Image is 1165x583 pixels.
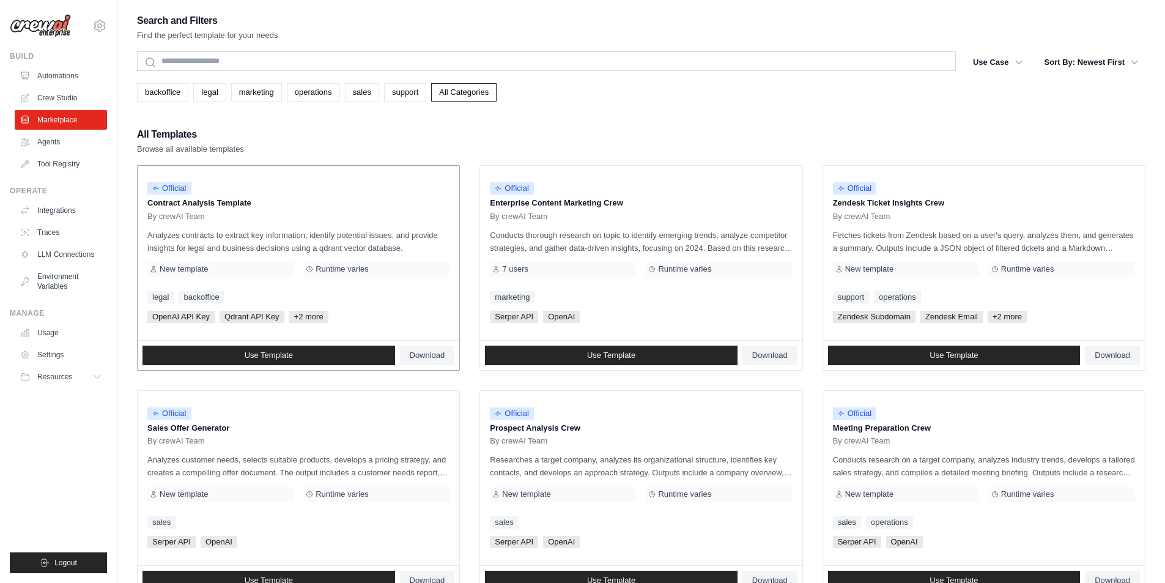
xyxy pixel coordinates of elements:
[502,264,528,274] span: 7 users
[920,311,983,323] span: Zendesk Email
[193,83,226,102] a: legal
[15,132,107,152] a: Agents
[752,351,788,360] span: Download
[490,197,792,209] p: Enterprise Content Marketing Crew
[400,346,455,365] a: Download
[833,516,861,529] a: sales
[316,264,369,274] span: Runtime varies
[147,182,191,195] span: Official
[231,83,282,102] a: marketing
[345,83,379,102] a: sales
[886,536,923,548] span: OpenAI
[410,351,445,360] span: Download
[490,436,547,446] span: By crewAI Team
[15,267,107,296] a: Environment Variables
[833,311,915,323] span: Zendesk Subdomain
[15,110,107,130] a: Marketplace
[15,323,107,343] a: Usage
[287,83,340,102] a: operations
[658,489,711,499] span: Runtime varies
[1037,51,1145,73] button: Sort By: Newest First
[147,197,449,209] p: Contract Analysis Template
[845,489,893,499] span: New template
[160,264,208,274] span: New template
[490,311,538,323] span: Serper API
[384,83,426,102] a: support
[742,346,797,365] a: Download
[490,536,538,548] span: Serper API
[833,422,1135,434] p: Meeting Preparation Crew
[137,126,244,143] h2: All Templates
[845,264,893,274] span: New template
[490,212,547,221] span: By crewAI Team
[220,311,284,323] span: Qdrant API Key
[658,264,711,274] span: Runtime varies
[866,516,913,529] a: operations
[543,536,580,548] span: OpenAI
[833,407,877,420] span: Official
[142,346,395,365] a: Use Template
[147,536,196,548] span: Serper API
[245,351,293,360] span: Use Template
[147,291,174,303] a: legal
[833,212,890,221] span: By crewAI Team
[15,154,107,174] a: Tool Registry
[490,291,534,303] a: marketing
[1001,489,1054,499] span: Runtime varies
[15,201,107,220] a: Integrations
[137,83,188,102] a: backoffice
[833,197,1135,209] p: Zendesk Ticket Insights Crew
[147,212,205,221] span: By crewAI Team
[485,346,738,365] a: Use Template
[490,516,518,529] a: sales
[147,422,449,434] p: Sales Offer Generator
[137,143,244,155] p: Browse all available templates
[54,558,77,568] span: Logout
[10,51,107,61] div: Build
[147,229,449,254] p: Analyzes contracts to extract key information, identify potential issues, and provide insights fo...
[490,407,534,420] span: Official
[828,346,1081,365] a: Use Template
[179,291,224,303] a: backoffice
[147,311,215,323] span: OpenAI API Key
[490,229,792,254] p: Conducts thorough research on topic to identify emerging trends, analyze competitor strategies, a...
[147,407,191,420] span: Official
[988,311,1027,323] span: +2 more
[289,311,328,323] span: +2 more
[147,516,176,529] a: sales
[15,367,107,387] button: Resources
[15,88,107,108] a: Crew Studio
[10,552,107,573] button: Logout
[316,489,369,499] span: Runtime varies
[966,51,1030,73] button: Use Case
[137,12,278,29] h2: Search and Filters
[15,345,107,365] a: Settings
[137,29,278,42] p: Find the perfect template for your needs
[10,308,107,318] div: Manage
[431,83,497,102] a: All Categories
[15,223,107,242] a: Traces
[833,229,1135,254] p: Fetches tickets from Zendesk based on a user's query, analyzes them, and generates a summary. Out...
[147,453,449,479] p: Analyzes customer needs, selects suitable products, develops a pricing strategy, and creates a co...
[160,489,208,499] span: New template
[502,489,550,499] span: New template
[490,422,792,434] p: Prospect Analysis Crew
[543,311,580,323] span: OpenAI
[10,186,107,196] div: Operate
[833,182,877,195] span: Official
[15,245,107,264] a: LLM Connections
[490,182,534,195] span: Official
[833,453,1135,479] p: Conducts research on a target company, analyzes industry trends, develops a tailored sales strate...
[833,291,869,303] a: support
[37,372,72,382] span: Resources
[15,66,107,86] a: Automations
[587,351,635,360] span: Use Template
[833,436,890,446] span: By crewAI Team
[1001,264,1054,274] span: Runtime varies
[490,453,792,479] p: Researches a target company, analyzes its organizational structure, identifies key contacts, and ...
[1085,346,1140,365] a: Download
[1095,351,1130,360] span: Download
[833,536,881,548] span: Serper API
[201,536,237,548] span: OpenAI
[10,14,71,37] img: Logo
